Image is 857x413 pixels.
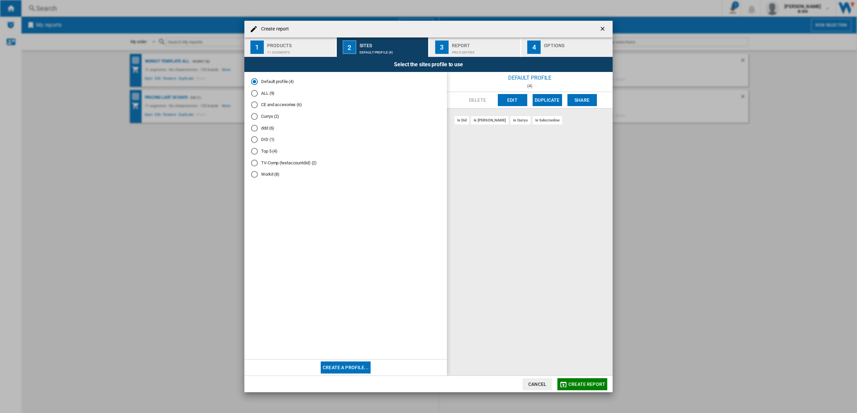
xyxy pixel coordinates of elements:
div: Report [452,40,518,47]
md-radio-button: Default profile (4) [251,79,440,85]
div: 3 [435,40,449,54]
div: Options [544,40,610,47]
div: 1 [250,40,264,54]
div: 4 [527,40,541,54]
button: 3 Report Price Matrix [429,37,521,57]
button: Share [567,94,597,106]
h4: Create report [258,26,289,32]
div: ie did [455,116,469,125]
button: Cancel [523,378,552,390]
md-radio-button: ALL (9) [251,90,440,96]
div: Select the sites profile to use [244,57,613,72]
md-radio-button: Workit (8) [251,171,440,178]
button: 1 Products 11 segments [244,37,336,57]
div: Products [267,40,333,47]
div: Default profile [447,72,613,84]
md-radio-button: ddd (6) [251,125,440,131]
button: Delete [463,94,492,106]
div: ie currys [511,116,531,125]
md-radio-button: DID (1) [251,137,440,143]
div: 2 [343,40,356,54]
button: Edit [498,94,527,106]
span: Create report [568,382,605,387]
button: 2 Sites Default profile (4) [337,37,429,57]
div: 11 segments [267,47,333,54]
div: ie [PERSON_NAME] [471,116,508,125]
button: getI18NText('BUTTONS.CLOSE_DIALOG') [597,22,610,36]
div: Default profile (4) [360,47,425,54]
md-radio-button: Top 5 (4) [251,148,440,155]
md-radio-button: CE and accesories (6) [251,102,440,108]
button: Create a profile... [321,361,371,374]
button: Duplicate [533,94,562,106]
div: Price Matrix [452,47,518,54]
div: ie selectonline [533,116,562,125]
div: (4) [447,84,613,88]
div: Sites [360,40,425,47]
button: 4 Options [521,37,613,57]
md-dialog: Create report ... [244,21,613,393]
button: Create report [557,378,607,390]
md-radio-button: Currys (2) [251,113,440,120]
ng-md-icon: getI18NText('BUTTONS.CLOSE_DIALOG') [599,25,607,33]
md-radio-button: TV-Comp (testaccountdid) (2) [251,160,440,166]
